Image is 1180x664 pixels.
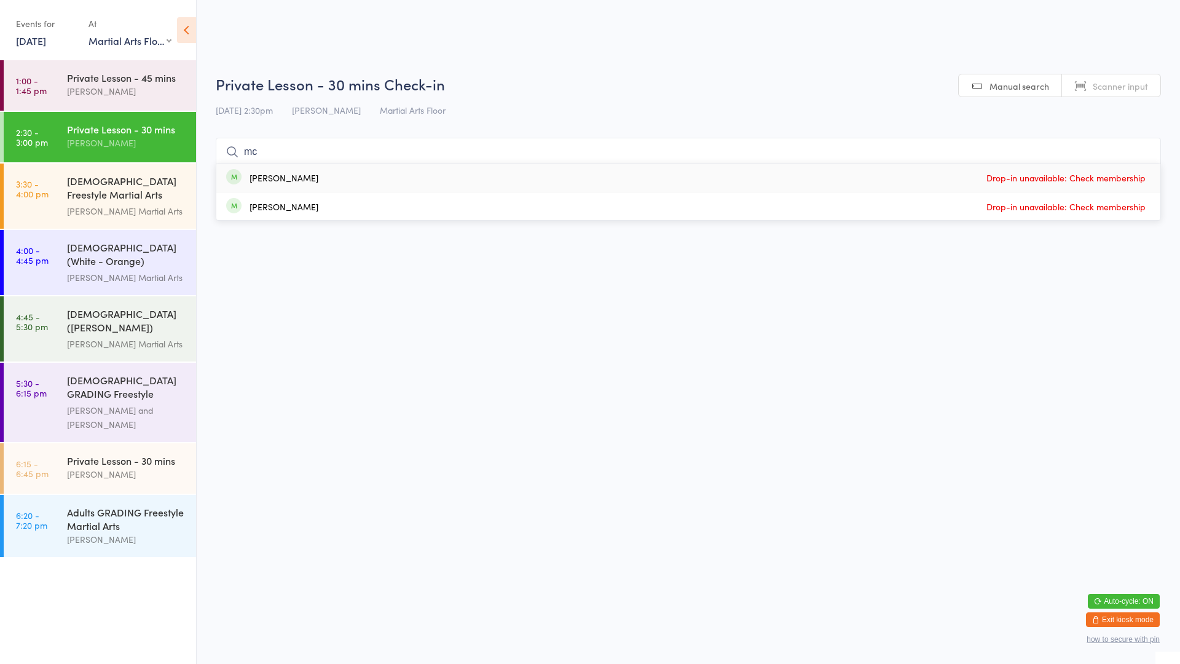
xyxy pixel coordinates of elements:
[1088,594,1160,609] button: Auto-cycle: ON
[1087,635,1160,644] button: how to secure with pin
[67,122,186,136] div: Private Lesson - 30 mins
[292,104,361,116] span: [PERSON_NAME]
[983,197,1149,216] span: Drop-in unavailable: Check membership
[4,495,196,557] a: 6:20 -7:20 pmAdults GRADING Freestyle Martial Arts[PERSON_NAME]
[67,307,186,337] div: [DEMOGRAPHIC_DATA] ([PERSON_NAME]) Freestyle Martial Arts
[67,373,186,403] div: [DEMOGRAPHIC_DATA] GRADING Freestyle Martial Arts
[67,403,186,432] div: [PERSON_NAME] and [PERSON_NAME]
[16,312,48,331] time: 4:45 - 5:30 pm
[67,136,186,150] div: [PERSON_NAME]
[4,230,196,295] a: 4:00 -4:45 pm[DEMOGRAPHIC_DATA] (White - Orange) Freestyle Martial Arts[PERSON_NAME] Martial Arts
[216,138,1161,166] input: Search
[16,179,49,199] time: 3:30 - 4:00 pm
[67,240,186,271] div: [DEMOGRAPHIC_DATA] (White - Orange) Freestyle Martial Arts
[67,84,186,98] div: [PERSON_NAME]
[16,76,47,95] time: 1:00 - 1:45 pm
[16,34,46,47] a: [DATE]
[67,204,186,218] div: [PERSON_NAME] Martial Arts
[16,459,49,478] time: 6:15 - 6:45 pm
[16,245,49,265] time: 4:00 - 4:45 pm
[380,104,446,116] span: Martial Arts Floor
[4,164,196,229] a: 3:30 -4:00 pm[DEMOGRAPHIC_DATA] Freestyle Martial Arts (Little Heroes)[PERSON_NAME] Martial Arts
[67,174,186,204] div: [DEMOGRAPHIC_DATA] Freestyle Martial Arts (Little Heroes)
[16,510,47,530] time: 6:20 - 7:20 pm
[67,271,186,285] div: [PERSON_NAME] Martial Arts
[1086,612,1160,627] button: Exit kiosk mode
[4,363,196,442] a: 5:30 -6:15 pm[DEMOGRAPHIC_DATA] GRADING Freestyle Martial Arts[PERSON_NAME] and [PERSON_NAME]
[983,168,1149,187] span: Drop-in unavailable: Check membership
[16,127,48,147] time: 2:30 - 3:00 pm
[88,34,171,47] div: Martial Arts Floor
[4,112,196,162] a: 2:30 -3:00 pmPrivate Lesson - 30 mins[PERSON_NAME]
[67,454,186,467] div: Private Lesson - 30 mins
[1093,80,1148,92] span: Scanner input
[250,173,318,183] div: [PERSON_NAME]
[67,467,186,481] div: [PERSON_NAME]
[67,71,186,84] div: Private Lesson - 45 mins
[16,378,47,398] time: 5:30 - 6:15 pm
[4,60,196,111] a: 1:00 -1:45 pmPrivate Lesson - 45 mins[PERSON_NAME]
[16,14,76,34] div: Events for
[216,74,1161,94] h2: Private Lesson - 30 mins Check-in
[67,532,186,547] div: [PERSON_NAME]
[4,443,196,494] a: 6:15 -6:45 pmPrivate Lesson - 30 mins[PERSON_NAME]
[88,14,171,34] div: At
[989,80,1049,92] span: Manual search
[216,104,273,116] span: [DATE] 2:30pm
[4,296,196,362] a: 4:45 -5:30 pm[DEMOGRAPHIC_DATA] ([PERSON_NAME]) Freestyle Martial Arts[PERSON_NAME] Martial Arts
[67,337,186,351] div: [PERSON_NAME] Martial Arts
[250,202,318,211] div: [PERSON_NAME]
[67,505,186,532] div: Adults GRADING Freestyle Martial Arts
